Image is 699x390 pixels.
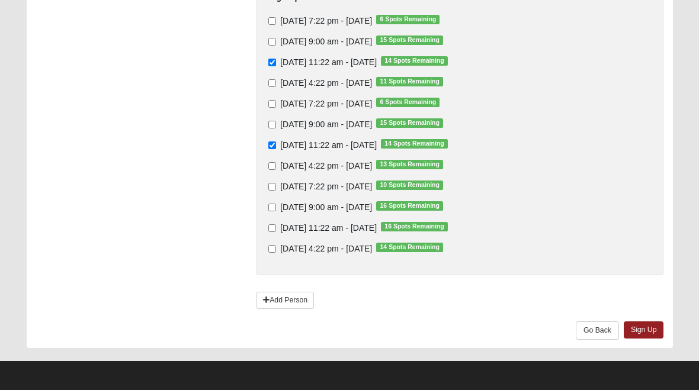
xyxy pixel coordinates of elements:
[280,161,372,170] span: [DATE] 4:22 pm - [DATE]
[268,162,276,170] input: [DATE] 4:22 pm - [DATE]13 Spots Remaining
[376,181,443,190] span: 10 Spots Remaining
[268,183,276,191] input: [DATE] 7:22 pm - [DATE]10 Spots Remaining
[268,224,276,232] input: [DATE] 11:22 am - [DATE]16 Spots Remaining
[376,160,443,169] span: 13 Spots Remaining
[376,243,443,252] span: 14 Spots Remaining
[280,99,372,108] span: [DATE] 7:22 pm - [DATE]
[381,139,448,149] span: 14 Spots Remaining
[280,140,377,150] span: [DATE] 11:22 am - [DATE]
[376,118,443,128] span: 15 Spots Remaining
[576,321,619,340] a: Go Back
[376,36,443,45] span: 15 Spots Remaining
[268,100,276,108] input: [DATE] 7:22 pm - [DATE]6 Spots Remaining
[624,321,664,339] a: Sign Up
[381,56,448,66] span: 14 Spots Remaining
[280,244,372,253] span: [DATE] 4:22 pm - [DATE]
[280,57,377,67] span: [DATE] 11:22 am - [DATE]
[376,77,443,86] span: 11 Spots Remaining
[268,204,276,211] input: [DATE] 9:00 am - [DATE]16 Spots Remaining
[280,182,372,191] span: [DATE] 7:22 pm - [DATE]
[280,16,372,25] span: [DATE] 7:22 pm - [DATE]
[280,223,377,233] span: [DATE] 11:22 am - [DATE]
[268,121,276,128] input: [DATE] 9:00 am - [DATE]15 Spots Remaining
[280,78,372,88] span: [DATE] 4:22 pm - [DATE]
[268,38,276,46] input: [DATE] 9:00 am - [DATE]15 Spots Remaining
[256,292,314,309] a: Add Person
[268,17,276,25] input: [DATE] 7:22 pm - [DATE]6 Spots Remaining
[376,98,440,107] span: 6 Spots Remaining
[268,79,276,87] input: [DATE] 4:22 pm - [DATE]11 Spots Remaining
[381,222,448,231] span: 16 Spots Remaining
[280,202,372,212] span: [DATE] 9:00 am - [DATE]
[280,120,372,129] span: [DATE] 9:00 am - [DATE]
[376,15,440,24] span: 6 Spots Remaining
[268,141,276,149] input: [DATE] 11:22 am - [DATE]14 Spots Remaining
[268,245,276,253] input: [DATE] 4:22 pm - [DATE]14 Spots Remaining
[268,59,276,66] input: [DATE] 11:22 am - [DATE]14 Spots Remaining
[376,201,443,211] span: 16 Spots Remaining
[280,37,372,46] span: [DATE] 9:00 am - [DATE]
